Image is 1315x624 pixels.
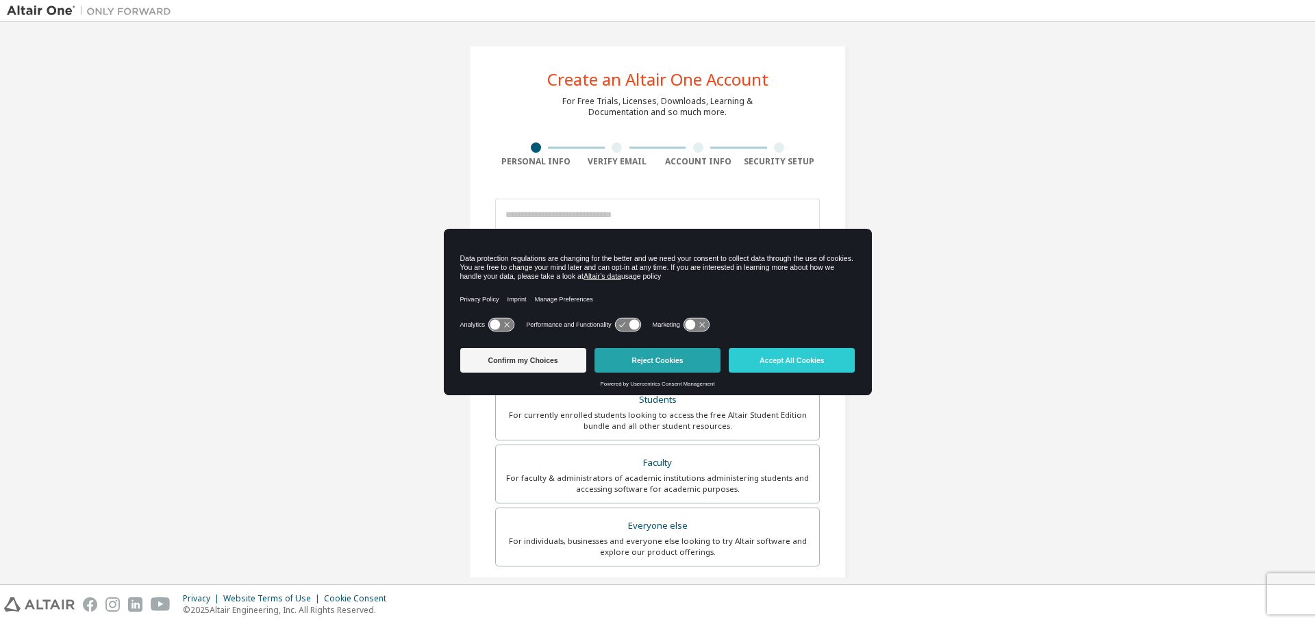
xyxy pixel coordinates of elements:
img: youtube.svg [151,597,171,612]
div: Create an Altair One Account [547,71,768,88]
div: For Free Trials, Licenses, Downloads, Learning & Documentation and so much more. [562,96,753,118]
p: © 2025 Altair Engineering, Inc. All Rights Reserved. [183,604,394,616]
div: For currently enrolled students looking to access the free Altair Student Edition bundle and all ... [504,410,811,432]
div: Everyone else [504,516,811,536]
div: Verify Email [577,156,658,167]
img: Altair One [7,4,178,18]
img: altair_logo.svg [4,597,75,612]
img: facebook.svg [83,597,97,612]
div: Faculty [504,453,811,473]
img: linkedin.svg [128,597,142,612]
img: instagram.svg [105,597,120,612]
div: Students [504,390,811,410]
div: Website Terms of Use [223,593,324,604]
div: For faculty & administrators of academic institutions administering students and accessing softwa... [504,473,811,495]
div: Personal Info [495,156,577,167]
div: Privacy [183,593,223,604]
div: Account Info [657,156,739,167]
div: Security Setup [739,156,821,167]
div: For individuals, businesses and everyone else looking to try Altair software and explore our prod... [504,536,811,558]
div: Cookie Consent [324,593,394,604]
